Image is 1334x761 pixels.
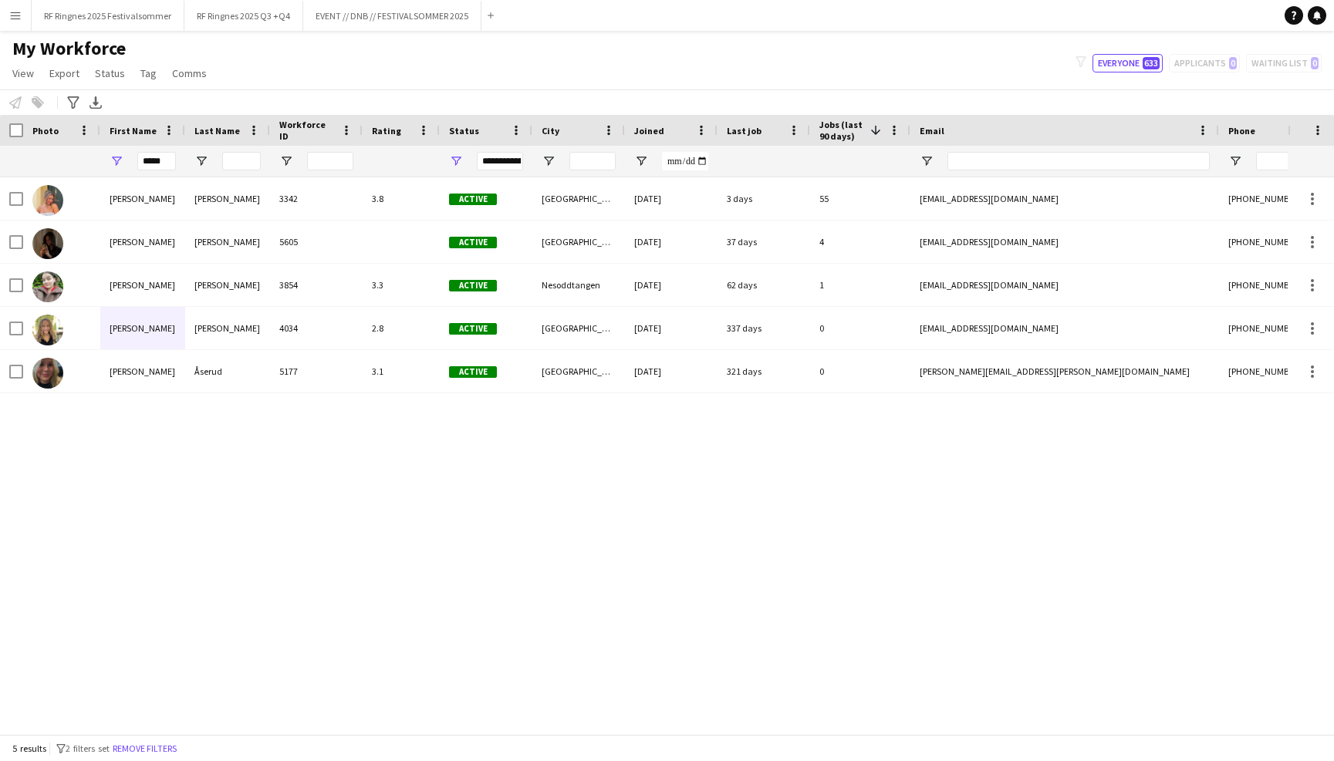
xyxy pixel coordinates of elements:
[449,237,497,248] span: Active
[920,125,944,136] span: Email
[185,264,270,306] div: [PERSON_NAME]
[449,366,497,378] span: Active
[270,177,363,220] div: 3342
[32,1,184,31] button: RF Ringnes 2025 Festivalsommer
[910,264,1219,306] div: [EMAIL_ADDRESS][DOMAIN_NAME]
[449,154,463,168] button: Open Filter Menu
[372,125,401,136] span: Rating
[449,194,497,205] span: Active
[110,154,123,168] button: Open Filter Menu
[100,221,185,263] div: [PERSON_NAME]
[303,1,481,31] button: EVENT // DNB // FESTIVALSOMMER 2025
[718,177,810,220] div: 3 days
[625,221,718,263] div: [DATE]
[100,350,185,392] div: [PERSON_NAME]
[166,63,213,83] a: Comms
[532,177,625,220] div: [GEOGRAPHIC_DATA]
[718,264,810,306] div: 62 days
[185,221,270,263] div: [PERSON_NAME]
[43,63,86,83] a: Export
[810,307,910,349] div: 0
[222,152,261,170] input: Last Name Filter Input
[810,221,910,263] div: 4
[172,66,207,80] span: Comms
[270,221,363,263] div: 5605
[12,66,34,80] span: View
[134,63,163,83] a: Tag
[532,350,625,392] div: [GEOGRAPHIC_DATA]
[12,37,126,60] span: My Workforce
[194,154,208,168] button: Open Filter Menu
[625,307,718,349] div: [DATE]
[1143,57,1160,69] span: 633
[89,63,131,83] a: Status
[279,154,293,168] button: Open Filter Menu
[110,740,180,757] button: Remove filters
[64,93,83,112] app-action-btn: Advanced filters
[569,152,616,170] input: City Filter Input
[32,271,63,302] img: Hanna Elizabeth Oanæs Hassel
[449,323,497,335] span: Active
[1228,125,1255,136] span: Phone
[920,154,934,168] button: Open Filter Menu
[532,264,625,306] div: Nesoddtangen
[32,125,59,136] span: Photo
[810,264,910,306] div: 1
[185,307,270,349] div: [PERSON_NAME]
[307,152,353,170] input: Workforce ID Filter Input
[95,66,125,80] span: Status
[542,125,559,136] span: City
[1093,54,1163,72] button: Everyone633
[270,350,363,392] div: 5177
[634,125,664,136] span: Joined
[363,177,440,220] div: 3.8
[718,350,810,392] div: 321 days
[1228,154,1242,168] button: Open Filter Menu
[137,152,176,170] input: First Name Filter Input
[100,177,185,220] div: [PERSON_NAME]
[66,742,110,754] span: 2 filters set
[32,228,63,259] img: Hanna Zeljkovic
[718,307,810,349] div: 337 days
[625,264,718,306] div: [DATE]
[662,152,708,170] input: Joined Filter Input
[947,152,1210,170] input: Email Filter Input
[718,221,810,263] div: 37 days
[32,185,63,216] img: Hannah Ludivia Rotbæk Meling
[634,154,648,168] button: Open Filter Menu
[449,280,497,291] span: Active
[184,1,303,31] button: RF Ringnes 2025 Q3 +Q4
[86,93,105,112] app-action-btn: Export XLSX
[194,125,240,136] span: Last Name
[363,350,440,392] div: 3.1
[32,315,63,345] img: Hanna Sandahl
[185,177,270,220] div: [PERSON_NAME]
[140,66,157,80] span: Tag
[910,350,1219,392] div: [PERSON_NAME][EMAIL_ADDRESS][PERSON_NAME][DOMAIN_NAME]
[625,350,718,392] div: [DATE]
[810,350,910,392] div: 0
[910,177,1219,220] div: [EMAIL_ADDRESS][DOMAIN_NAME]
[532,307,625,349] div: [GEOGRAPHIC_DATA]
[910,221,1219,263] div: [EMAIL_ADDRESS][DOMAIN_NAME]
[532,221,625,263] div: [GEOGRAPHIC_DATA]
[727,125,762,136] span: Last job
[270,307,363,349] div: 4034
[449,125,479,136] span: Status
[49,66,79,80] span: Export
[32,358,63,389] img: Hanna Åserud
[100,307,185,349] div: [PERSON_NAME]
[819,119,864,142] span: Jobs (last 90 days)
[542,154,556,168] button: Open Filter Menu
[185,350,270,392] div: Åserud
[363,264,440,306] div: 3.3
[810,177,910,220] div: 55
[625,177,718,220] div: [DATE]
[279,119,335,142] span: Workforce ID
[363,307,440,349] div: 2.8
[100,264,185,306] div: [PERSON_NAME]
[110,125,157,136] span: First Name
[270,264,363,306] div: 3854
[6,63,40,83] a: View
[910,307,1219,349] div: [EMAIL_ADDRESS][DOMAIN_NAME]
